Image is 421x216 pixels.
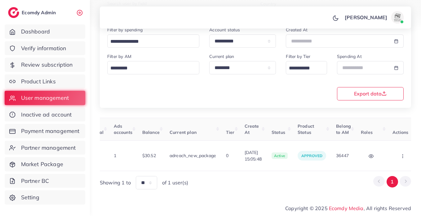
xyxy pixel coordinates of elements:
[391,11,404,24] img: avatar
[336,123,351,135] span: Belong to AM
[373,176,411,187] ul: Pagination
[341,11,406,24] a: [PERSON_NAME]avatar
[5,190,85,205] a: Setting
[108,37,191,46] input: Search for option
[108,64,191,73] input: Search for option
[21,144,76,152] span: Partner management
[209,53,234,60] label: Current plan
[142,130,160,135] span: Balance
[162,179,188,186] span: of 1 user(s)
[21,160,63,168] span: Market Package
[5,41,85,55] a: Verify information
[345,14,387,21] p: [PERSON_NAME]
[336,153,349,158] span: 36447
[337,53,362,60] label: Spending At
[5,174,85,188] a: Partner BC
[272,130,285,135] span: Status
[21,94,69,102] span: User management
[226,130,235,135] span: Tier
[286,61,327,74] div: Search for option
[285,205,411,212] span: Copyright © 2025
[5,91,85,105] a: User management
[287,64,319,73] input: Search for option
[8,7,19,18] img: logo
[361,130,373,135] span: Roles
[298,123,314,135] span: Product Status
[226,153,228,158] span: 0
[337,87,404,100] button: Export data
[142,153,156,158] span: $30.52
[5,58,85,72] a: Review subscription
[5,141,85,155] a: Partner management
[5,74,85,89] a: Product Links
[114,153,116,158] span: 1
[8,7,57,18] a: logoEcomdy Admin
[5,124,85,138] a: Payment management
[22,10,57,15] h2: Ecomdy Admin
[21,111,72,119] span: Inactive ad account
[329,205,364,211] a: Ecomdy Media
[21,127,80,135] span: Payment management
[114,123,132,135] span: Ads accounts
[21,28,50,36] span: Dashboard
[272,152,288,159] span: active
[392,130,408,135] span: Actions
[21,193,39,201] span: Setting
[5,108,85,122] a: Inactive ad account
[286,53,310,60] label: Filter by Tier
[364,205,411,212] span: , All rights Reserved
[245,149,262,162] span: [DATE] 15:05:48
[21,44,66,52] span: Verify information
[301,153,322,158] span: approved
[21,77,56,86] span: Product Links
[21,177,49,185] span: Partner BC
[107,53,131,60] label: Filter by AM
[387,176,398,187] button: Go to page 1
[107,61,199,74] div: Search for option
[170,130,197,135] span: Current plan
[100,179,131,186] span: Showing 1 to
[21,61,73,69] span: Review subscription
[245,123,259,135] span: Create At
[5,24,85,39] a: Dashboard
[170,153,216,158] span: adreach_new_package
[5,157,85,171] a: Market Package
[354,91,387,96] span: Export data
[107,34,199,48] div: Search for option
